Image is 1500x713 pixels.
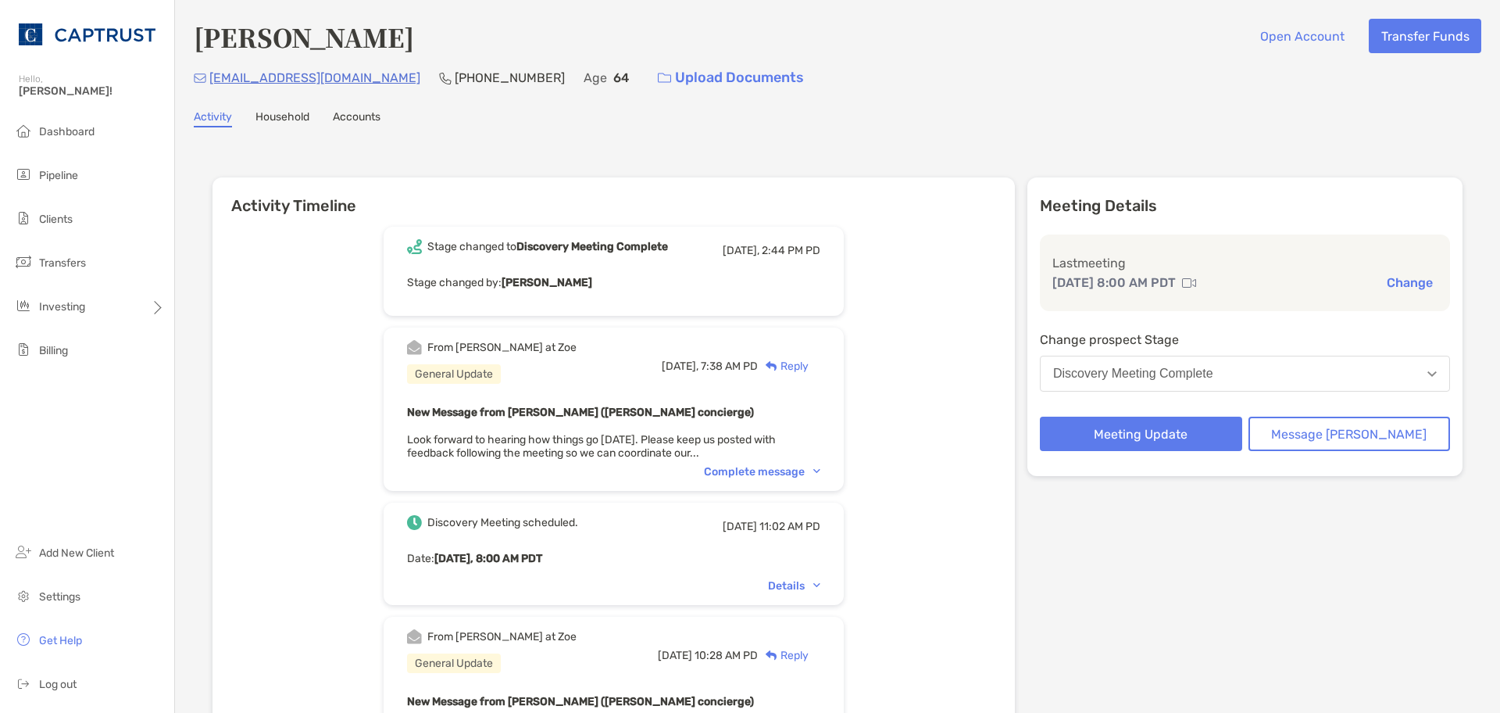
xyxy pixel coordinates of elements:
[407,364,501,384] div: General Update
[1040,417,1242,451] button: Meeting Update
[516,240,668,253] b: Discovery Meeting Complete
[1182,277,1196,289] img: communication type
[14,543,33,561] img: add_new_client icon
[758,647,809,664] div: Reply
[723,244,759,257] span: [DATE],
[19,84,165,98] span: [PERSON_NAME]!
[14,296,33,315] img: investing icon
[1369,19,1481,53] button: Transfer Funds
[407,239,422,254] img: Event icon
[455,68,565,88] p: [PHONE_NUMBER]
[255,110,309,127] a: Household
[439,72,452,84] img: Phone Icon
[662,360,698,373] span: [DATE],
[762,244,820,257] span: 2:44 PM PD
[39,546,114,560] span: Add New Client
[758,358,809,374] div: Reply
[407,629,422,644] img: Event icon
[14,340,33,359] img: billing icon
[39,169,78,182] span: Pipeline
[1053,367,1213,381] div: Discovery Meeting Complete
[14,674,33,693] img: logout icon
[1052,273,1176,292] p: [DATE] 8:00 AM PDT
[194,110,232,127] a: Activity
[39,125,95,138] span: Dashboard
[813,583,820,588] img: Chevron icon
[427,341,577,354] div: From [PERSON_NAME] at Zoe
[648,61,814,95] a: Upload Documents
[39,344,68,357] span: Billing
[39,634,82,647] span: Get Help
[14,209,33,228] img: clients icon
[701,360,758,373] span: 7:38 AM PD
[759,520,820,533] span: 11:02 AM PD
[39,256,86,270] span: Transfers
[14,253,33,271] img: transfers icon
[194,73,206,83] img: Email Icon
[14,121,33,140] img: dashboard icon
[1427,371,1437,377] img: Open dropdown arrow
[658,649,692,662] span: [DATE]
[407,515,422,530] img: Event icon
[39,300,85,314] span: Investing
[14,630,33,649] img: get-help icon
[704,465,820,478] div: Complete message
[19,6,155,63] img: CAPTRUST Logo
[1040,356,1450,392] button: Discovery Meeting Complete
[39,590,80,604] span: Settings
[723,520,757,533] span: [DATE]
[584,68,607,88] p: Age
[613,68,629,88] p: 64
[427,630,577,643] div: From [PERSON_NAME] at Zoe
[407,695,754,708] b: New Message from [PERSON_NAME] ([PERSON_NAME] concierge)
[14,165,33,184] img: pipeline icon
[502,276,592,289] b: [PERSON_NAME]
[39,213,73,226] span: Clients
[768,579,820,593] div: Details
[333,110,380,127] a: Accounts
[1040,330,1450,349] p: Change prospect Stage
[695,649,758,662] span: 10:28 AM PD
[813,469,820,474] img: Chevron icon
[1248,417,1451,451] button: Message [PERSON_NAME]
[1040,196,1450,216] p: Meeting Details
[1248,19,1356,53] button: Open Account
[427,240,668,253] div: Stage changed to
[1382,274,1437,291] button: Change
[658,73,671,84] img: button icon
[212,177,1015,215] h6: Activity Timeline
[209,68,420,88] p: [EMAIL_ADDRESS][DOMAIN_NAME]
[434,552,542,565] b: [DATE], 8:00 AM PDT
[194,19,414,55] h4: [PERSON_NAME]
[407,406,754,419] b: New Message from [PERSON_NAME] ([PERSON_NAME] concierge)
[407,340,422,355] img: Event icon
[427,516,578,529] div: Discovery Meeting scheduled.
[1052,253,1437,273] p: Last meeting
[407,433,776,460] span: Look forward to hearing how things go [DATE]. Please keep us posted with feedback following the m...
[407,654,501,673] div: General Update
[407,273,820,292] p: Stage changed by:
[39,678,77,691] span: Log out
[766,650,777,661] img: Reply icon
[407,549,820,568] p: Date :
[14,586,33,605] img: settings icon
[766,361,777,371] img: Reply icon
